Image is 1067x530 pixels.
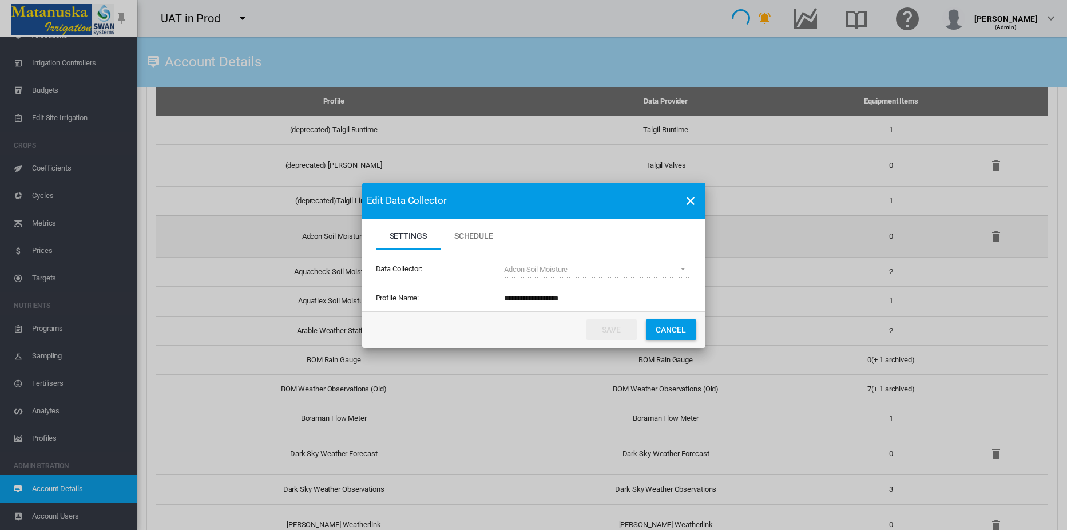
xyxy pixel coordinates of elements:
[504,265,568,274] div: Adcon Soil Moisture
[454,231,493,240] span: Schedule
[679,189,702,212] button: icon-close
[367,194,447,208] span: Edit Data Collector
[646,319,696,340] button: Cancel
[376,264,502,274] label: Data Collector:
[586,319,637,340] button: Save
[684,194,697,208] md-icon: icon-close
[362,183,705,348] md-dialog: Settings Schedule ...
[390,231,427,240] span: Settings
[376,293,502,303] label: Profile Name:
